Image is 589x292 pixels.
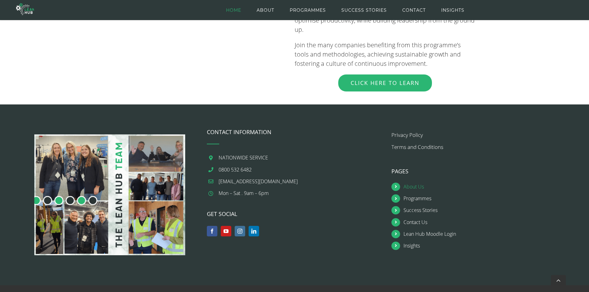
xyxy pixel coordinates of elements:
h4: PAGES [391,168,567,174]
a: Click Here to Learn [338,74,432,91]
span: NATIONWIDE SERVICE [219,154,268,161]
span: Join the many companies benefiting from this programme’s tools and methodologies, achieving susta... [295,41,461,68]
h4: GET SOCIAL [207,211,382,217]
img: The Lean Hub | Optimising productivity with Lean Logo [16,1,34,18]
a: Privacy Policy [391,131,423,138]
a: Programmes [403,194,567,203]
a: [EMAIL_ADDRESS][DOMAIN_NAME] [219,177,382,186]
h4: CONTACT INFORMATION [207,129,382,135]
a: Insights [403,242,567,250]
a: Facebook [207,226,217,236]
a: Terms and Conditions [391,143,443,150]
a: Lean Hub Moodle Login [403,230,567,238]
a: Success Stories [403,206,567,214]
div: Mon – Sat . 9am – 6pm [219,189,382,197]
a: LinkedIn [249,226,259,236]
a: Contact Us [403,218,567,226]
a: Instagram [235,226,245,236]
a: YouTube [221,226,231,236]
span: Click Here to Learn [351,79,420,87]
a: 0800 532 6482 [219,166,382,174]
a: About Us [403,183,567,191]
